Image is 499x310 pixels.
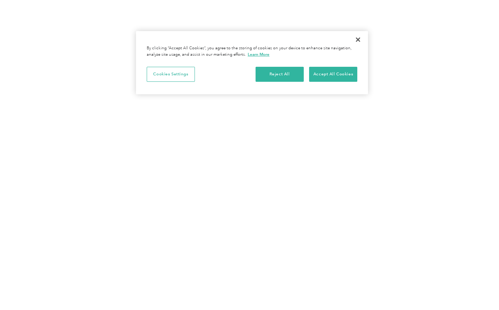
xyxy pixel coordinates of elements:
div: Privacy [136,31,368,94]
div: Cookie banner [136,31,368,94]
button: Accept All Cookies [309,67,357,82]
div: By clicking “Accept All Cookies”, you agree to the storing of cookies on your device to enhance s... [147,45,357,58]
button: Close [350,32,366,47]
button: Reject All [256,67,304,82]
a: More information about your privacy, opens in a new tab [248,52,269,57]
button: Cookies Settings [147,67,195,82]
